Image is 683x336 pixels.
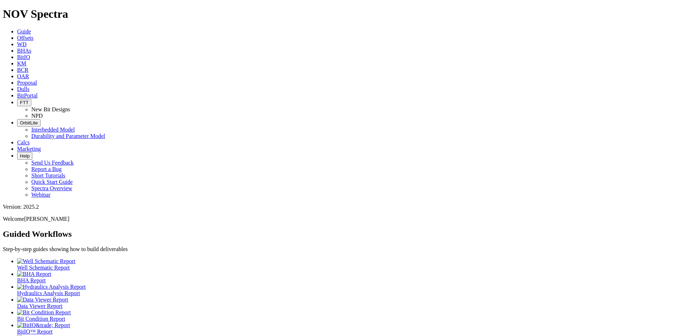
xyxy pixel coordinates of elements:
a: Send Us Feedback [31,160,74,166]
span: Help [20,153,30,159]
img: Hydraulics Analysis Report [17,284,86,290]
span: BitIQ™ Report [17,329,53,335]
a: BitIQ [17,54,30,60]
span: FTT [20,100,28,105]
a: Interbedded Model [31,127,75,133]
span: Hydraulics Analysis Report [17,290,80,296]
img: BitIQ&trade; Report [17,322,70,329]
a: NPD [31,113,43,119]
a: Marketing [17,146,41,152]
a: BitPortal [17,92,38,98]
a: BHA Report BHA Report [17,271,680,283]
div: Version: 2025.2 [3,204,680,210]
a: Well Schematic Report Well Schematic Report [17,258,680,271]
a: KM [17,60,26,66]
img: Well Schematic Report [17,258,75,265]
img: Data Viewer Report [17,297,68,303]
p: Welcome [3,216,680,222]
span: BHA Report [17,277,46,283]
span: OrbitLite [20,120,38,126]
h1: NOV Spectra [3,7,680,21]
p: Step-by-step guides showing how to build deliverables [3,246,680,252]
a: Durability and Parameter Model [31,133,105,139]
a: New Bit Designs [31,106,70,112]
a: Data Viewer Report Data Viewer Report [17,297,680,309]
a: Webinar [31,192,51,198]
span: [PERSON_NAME] [24,216,69,222]
span: Well Schematic Report [17,265,70,271]
h2: Guided Workflows [3,229,680,239]
button: OrbitLite [17,119,41,127]
img: BHA Report [17,271,51,277]
a: OAR [17,73,29,79]
a: Offsets [17,35,33,41]
a: Short Tutorials [31,172,65,178]
button: FTT [17,99,31,106]
button: Help [17,152,32,160]
a: Bit Condition Report Bit Condition Report [17,309,680,322]
a: Calcs [17,139,30,145]
span: Data Viewer Report [17,303,63,309]
a: WD [17,41,27,47]
span: Bit Condition Report [17,316,65,322]
a: Guide [17,28,31,34]
a: BitIQ&trade; Report BitIQ™ Report [17,322,680,335]
a: Proposal [17,80,37,86]
a: Dulls [17,86,30,92]
a: BHAs [17,48,31,54]
a: Quick Start Guide [31,179,73,185]
img: Bit Condition Report [17,309,71,316]
a: Spectra Overview [31,185,72,191]
a: Report a Bug [31,166,62,172]
a: Hydraulics Analysis Report Hydraulics Analysis Report [17,284,680,296]
a: BCR [17,67,28,73]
